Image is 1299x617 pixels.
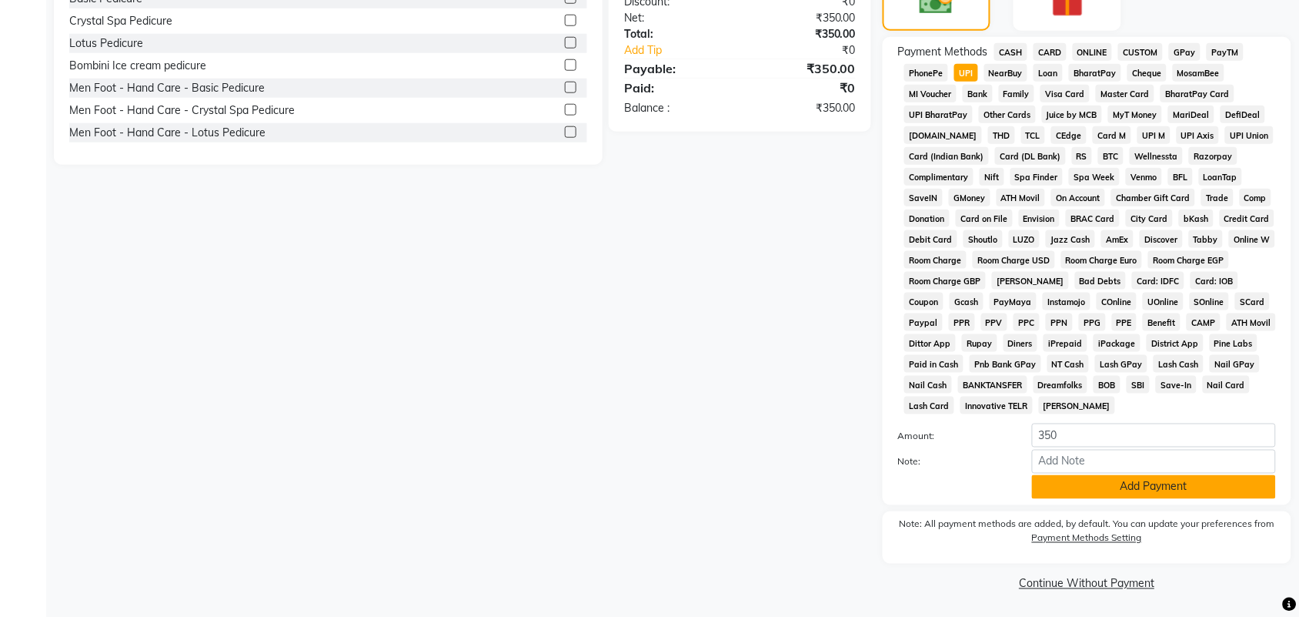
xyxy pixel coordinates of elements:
[904,126,982,144] span: [DOMAIN_NAME]
[1147,334,1204,352] span: District App
[990,293,1037,310] span: PayMaya
[1111,189,1195,206] span: Chamber Gift Card
[1132,272,1184,290] span: Card: IDFC
[69,35,143,52] div: Lotus Pedicure
[973,251,1055,269] span: Room Charge USD
[1127,376,1150,394] span: SBI
[963,230,1003,248] span: Shoutlo
[1021,126,1046,144] span: TCL
[1160,85,1234,102] span: BharatPay Card
[898,518,1276,552] label: Note: All payment methods are added, by default. You can update your preferences from
[1039,397,1116,414] span: [PERSON_NAME]
[1046,230,1095,248] span: Jazz Cash
[1075,272,1127,290] span: Bad Debts
[949,314,975,331] span: PPR
[992,272,1069,290] span: [PERSON_NAME]
[979,106,1036,123] span: Other Cards
[1143,293,1184,310] span: UOnline
[1118,43,1163,61] span: CUSTOM
[1177,126,1220,144] span: UPI Axis
[898,44,988,60] span: Payment Methods
[887,430,1020,444] label: Amount:
[1126,210,1173,227] span: City Card
[1047,355,1090,373] span: NT Cash
[1019,210,1060,227] span: Envision
[1095,355,1147,373] span: Lash GPay
[960,397,1033,414] span: Innovative TELR
[613,79,740,97] div: Paid:
[904,272,986,290] span: Room Charge GBP
[904,314,943,331] span: Paypal
[1034,376,1088,394] span: Dreamfolks
[1210,334,1258,352] span: Pine Labs
[1227,314,1276,331] span: ATH Movil
[613,26,740,42] div: Total:
[1179,210,1214,227] span: bKash
[69,102,295,119] div: Men Foot - Hand Care - Crystal Spa Pedicure
[1079,314,1106,331] span: PPG
[1187,314,1221,331] span: CAMP
[1094,376,1120,394] span: BOB
[1003,334,1038,352] span: Diners
[887,455,1020,469] label: Note:
[1051,126,1087,144] span: CEdge
[950,293,983,310] span: Gcash
[1169,43,1200,61] span: GPay
[69,13,172,29] div: Crystal Spa Pedicure
[761,42,867,59] div: ₹0
[904,251,967,269] span: Room Charge
[1130,147,1183,165] span: Wellnessta
[904,376,952,394] span: Nail Cash
[1143,314,1180,331] span: Benefit
[613,100,740,116] div: Balance :
[904,189,943,206] span: SaveIN
[970,355,1041,373] span: Pnb Bank GPay
[1034,64,1063,82] span: Loan
[904,147,989,165] span: Card (Indian Bank)
[1101,230,1134,248] span: AmEx
[1190,293,1230,310] span: SOnline
[1051,189,1105,206] span: On Account
[1093,126,1131,144] span: Card M
[1189,230,1224,248] span: Tabby
[613,59,740,78] div: Payable:
[1207,43,1244,61] span: PayTM
[1190,272,1238,290] span: Card: IOB
[1073,43,1113,61] span: ONLINE
[1043,293,1090,310] span: Instamojo
[904,355,963,373] span: Paid in Cash
[904,397,954,414] span: Lash Card
[740,100,867,116] div: ₹350.00
[1042,106,1103,123] span: Juice by MCB
[1126,168,1162,186] span: Venmo
[1069,64,1121,82] span: BharatPay
[904,334,956,352] span: Dittor App
[995,147,1066,165] span: Card (DL Bank)
[963,85,993,102] span: Bank
[1112,314,1137,331] span: PPE
[904,85,957,102] span: MI Voucher
[1148,251,1229,269] span: Room Charge EGP
[1225,126,1274,144] span: UPI Union
[988,126,1015,144] span: THD
[1010,168,1064,186] span: Spa Finder
[740,10,867,26] div: ₹350.00
[886,576,1288,592] a: Continue Without Payment
[1013,314,1040,331] span: PPC
[1229,230,1275,248] span: Online W
[1154,355,1204,373] span: Lash Cash
[1203,376,1251,394] span: Nail Card
[904,64,948,82] span: PhonePe
[1032,475,1276,499] button: Add Payment
[981,314,1008,331] span: PPV
[69,58,206,74] div: Bombini Ice cream pedicure
[1221,106,1265,123] span: DefiDeal
[997,189,1046,206] span: ATH Movil
[1069,168,1120,186] span: Spa Week
[1220,210,1275,227] span: Credit Card
[1168,106,1214,123] span: MariDeal
[999,85,1035,102] span: Family
[1189,147,1237,165] span: Razorpay
[1066,210,1120,227] span: BRAC Card
[1140,230,1183,248] span: Discover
